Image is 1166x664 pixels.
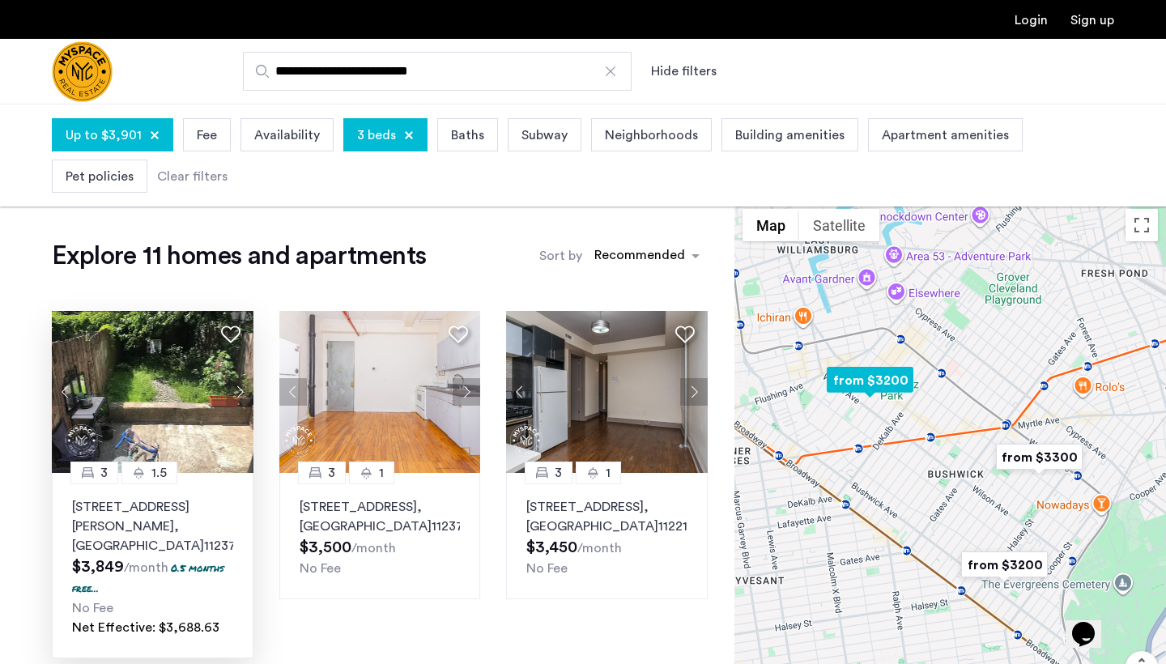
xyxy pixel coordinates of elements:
[506,473,708,599] a: 31[STREET_ADDRESS], [GEOGRAPHIC_DATA]11221No Fee
[735,126,845,145] span: Building amenities
[820,362,920,398] div: from $3200
[157,167,228,186] div: Clear filters
[300,539,351,555] span: $3,500
[151,463,167,483] span: 1.5
[1126,209,1158,241] button: Toggle fullscreen view
[592,245,685,269] div: Recommended
[506,311,708,473] img: 1997_638385350848068850.png
[300,497,461,536] p: [STREET_ADDRESS] 11237
[799,209,879,241] button: Show satellite imagery
[72,602,113,615] span: No Fee
[882,126,1009,145] span: Apartment amenities
[226,378,253,406] button: Next apartment
[379,463,384,483] span: 1
[453,378,480,406] button: Next apartment
[743,209,799,241] button: Show street map
[506,378,534,406] button: Previous apartment
[451,126,484,145] span: Baths
[605,126,698,145] span: Neighborhoods
[52,311,253,473] img: adfb5aed-36e7-43a6-84ef-77f40efbc032_638872011591756447.png
[526,539,577,555] span: $3,450
[539,246,582,266] label: Sort by
[651,62,717,81] button: Show or hide filters
[586,241,708,270] ng-select: sort-apartment
[577,542,622,555] sub: /month
[555,463,562,483] span: 3
[52,378,79,406] button: Previous apartment
[1015,14,1048,27] a: Login
[955,547,1054,583] div: from $3200
[279,473,481,599] a: 31[STREET_ADDRESS], [GEOGRAPHIC_DATA]11237No Fee
[351,542,396,555] sub: /month
[243,52,632,91] input: Apartment Search
[521,126,568,145] span: Subway
[1066,599,1117,648] iframe: chat widget
[606,463,611,483] span: 1
[66,126,142,145] span: Up to $3,901
[72,621,219,634] span: Net Effective: $3,688.63
[52,473,253,658] a: 31.5[STREET_ADDRESS][PERSON_NAME], [GEOGRAPHIC_DATA]112370.5 months free...No FeeNet Effective: $...
[52,240,426,272] h1: Explore 11 homes and apartments
[526,497,687,536] p: [STREET_ADDRESS] 11221
[300,562,341,575] span: No Fee
[989,439,1089,475] div: from $3300
[72,497,233,555] p: [STREET_ADDRESS][PERSON_NAME] 11237
[328,463,335,483] span: 3
[526,562,568,575] span: No Fee
[52,41,113,102] a: Cazamio Logo
[52,41,113,102] img: logo
[124,561,168,574] sub: /month
[254,126,320,145] span: Availability
[1070,14,1114,27] a: Registration
[197,126,217,145] span: Fee
[72,559,124,575] span: $3,849
[279,311,481,473] img: 8515455b-be52-4141-8a40-4c35d33cf98b_638866273458526347.jpeg
[680,378,708,406] button: Next apartment
[357,126,396,145] span: 3 beds
[66,167,134,186] span: Pet policies
[279,378,307,406] button: Previous apartment
[100,463,108,483] span: 3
